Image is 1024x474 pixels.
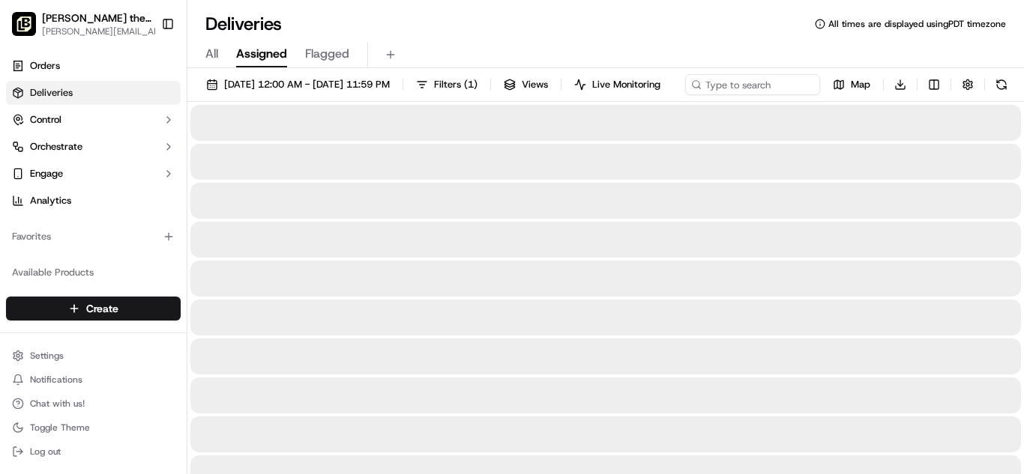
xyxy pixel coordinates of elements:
button: Live Monitoring [567,74,667,95]
button: Engage [6,162,181,186]
button: Toggle Theme [6,417,181,438]
span: Toggle Theme [30,422,90,434]
span: Control [30,113,61,127]
span: Create [86,301,118,316]
img: Nick the Greek (Reno) [12,12,36,36]
span: Views [522,78,548,91]
a: Deliveries [6,81,181,105]
span: Engage [30,167,63,180]
span: Analytics [30,194,71,207]
span: Live Monitoring [592,78,660,91]
span: Assigned [236,45,287,63]
button: Chat with us! [6,393,181,414]
span: Filters [434,78,478,91]
span: Notifications [30,374,82,386]
span: Chat with us! [30,398,85,410]
div: Favorites [6,225,181,249]
button: Filters(1) [409,74,484,95]
h1: Deliveries [205,12,282,36]
button: Orchestrate [6,135,181,159]
a: Orders [6,54,181,78]
button: Nick the Greek (Reno)[PERSON_NAME] the Greek ([GEOGRAPHIC_DATA])[PERSON_NAME][EMAIL_ADDRESS][DOMA... [6,6,155,42]
span: All times are displayed using PDT timezone [828,18,1006,30]
input: Type to search [685,74,820,95]
button: [PERSON_NAME] the Greek ([GEOGRAPHIC_DATA]) [42,10,153,25]
span: Map [851,78,870,91]
button: Map [826,74,877,95]
button: [PERSON_NAME][EMAIL_ADDRESS][DOMAIN_NAME] [42,25,169,37]
span: Log out [30,446,61,458]
span: Orders [30,59,60,73]
button: Control [6,108,181,132]
span: Flagged [305,45,349,63]
span: ( 1 ) [464,78,478,91]
span: Settings [30,350,64,362]
button: Create [6,297,181,320]
span: [DATE] 12:00 AM - [DATE] 11:59 PM [224,78,390,91]
button: [DATE] 12:00 AM - [DATE] 11:59 PM [199,74,397,95]
button: Views [497,74,555,95]
div: Available Products [6,261,181,285]
span: Orchestrate [30,140,82,154]
span: Deliveries [30,86,73,100]
button: Refresh [991,74,1012,95]
span: All [205,45,218,63]
button: Settings [6,345,181,366]
a: Analytics [6,189,181,213]
button: Notifications [6,369,181,390]
button: Log out [6,441,181,462]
